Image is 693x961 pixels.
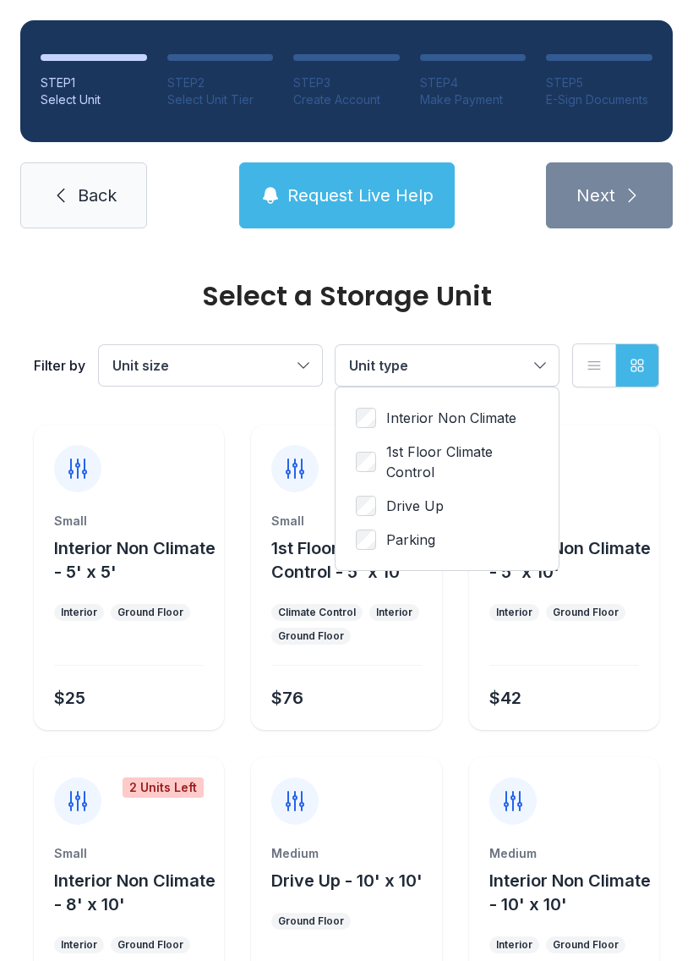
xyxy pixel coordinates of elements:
span: Interior Non Climate - 8' x 10' [54,870,216,914]
input: 1st Floor Climate Control [356,452,376,472]
div: E-Sign Documents [546,91,652,108]
div: $25 [54,686,85,710]
input: Parking [356,530,376,550]
div: Interior [376,606,412,619]
button: 1st Floor Climate Control - 5' x 10' [271,536,434,584]
div: Create Account [293,91,400,108]
div: STEP 1 [41,74,147,91]
span: Interior Non Climate [386,408,516,428]
div: Medium [489,845,639,862]
span: Interior Non Climate - 5' x 5' [54,538,216,582]
button: Interior Non Climate - 8' x 10' [54,869,217,916]
span: 1st Floor Climate Control [386,442,538,482]
div: Ground Floor [117,606,183,619]
span: Back [78,184,117,207]
div: Select Unit [41,91,147,108]
div: Select Unit Tier [167,91,274,108]
div: STEP 4 [420,74,527,91]
input: Interior Non Climate [356,408,376,428]
div: Small [489,513,639,530]
div: STEP 5 [546,74,652,91]
span: Drive Up - 10' x 10' [271,870,423,891]
div: $76 [271,686,303,710]
div: Small [271,513,421,530]
div: Ground Floor [117,938,183,952]
span: Next [576,184,615,207]
div: Ground Floor [553,606,619,619]
div: Small [54,513,204,530]
div: Filter by [34,355,85,376]
span: Drive Up [386,496,444,516]
span: Request Live Help [287,184,434,207]
div: Small [54,845,204,862]
span: Unit type [349,357,408,374]
div: Ground Floor [278,914,344,928]
button: Interior Non Climate - 10' x 10' [489,869,652,916]
button: Interior Non Climate - 5' x 10' [489,536,652,584]
span: 1st Floor Climate Control - 5' x 10' [271,538,406,582]
div: Climate Control [278,606,356,619]
div: Select a Storage Unit [34,283,659,310]
button: Unit size [99,345,322,386]
div: Ground Floor [278,629,344,643]
div: 2 Units Left [123,777,204,798]
div: Medium [271,845,421,862]
div: Interior [496,606,532,619]
div: Interior [496,938,532,952]
div: Ground Floor [553,938,619,952]
div: STEP 2 [167,74,274,91]
div: Interior [61,606,97,619]
button: Drive Up - 10' x 10' [271,869,423,892]
div: STEP 3 [293,74,400,91]
span: Interior Non Climate - 5' x 10' [489,538,651,582]
input: Drive Up [356,496,376,516]
span: Parking [386,530,435,550]
button: Unit type [336,345,559,386]
button: Interior Non Climate - 5' x 5' [54,536,217,584]
div: Make Payment [420,91,527,108]
div: Interior [61,938,97,952]
div: $42 [489,686,521,710]
span: Unit size [112,357,169,374]
span: Interior Non Climate - 10' x 10' [489,870,651,914]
